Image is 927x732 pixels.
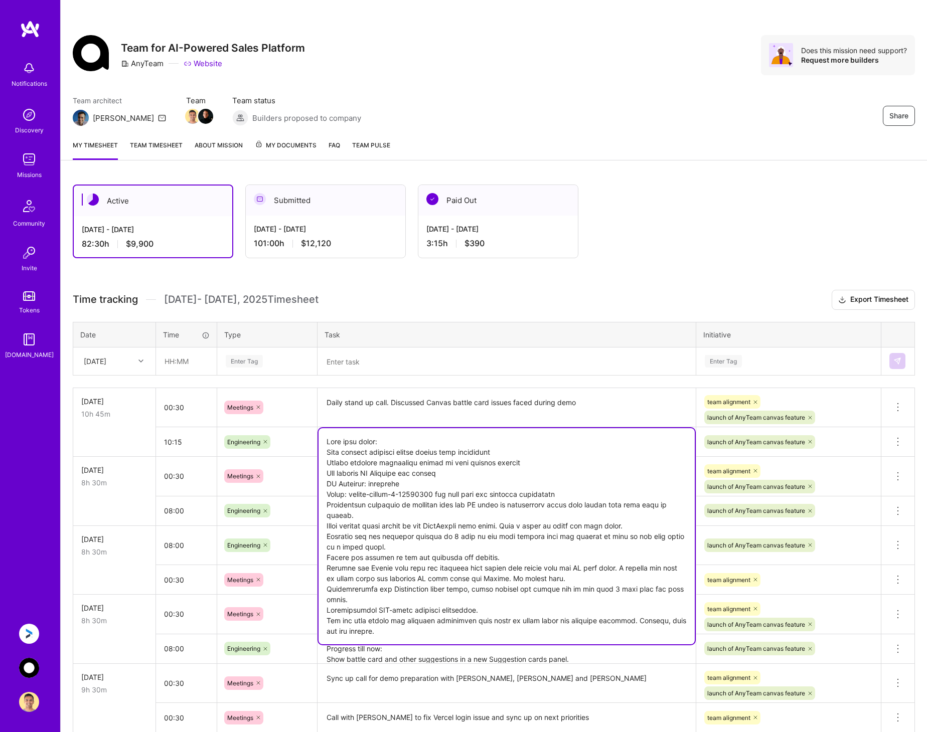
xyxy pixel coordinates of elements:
[255,140,317,151] span: My Documents
[832,290,915,310] button: Export Timesheet
[19,58,39,78] img: bell
[426,193,438,205] img: Paid Out
[707,645,805,652] span: launch of AnyTeam canvas feature
[254,193,266,205] img: Submitted
[19,329,39,349] img: guide book
[707,621,805,628] span: launch of AnyTeam canvas feature
[22,263,37,273] div: Invite
[893,357,901,365] img: Submit
[158,114,166,122] i: icon Mail
[130,140,183,160] a: Team timesheet
[73,140,118,160] a: My timesheet
[93,113,154,123] div: [PERSON_NAME]
[81,615,147,626] div: 8h 30m
[81,546,147,557] div: 8h 30m
[84,356,106,367] div: [DATE]
[19,624,39,644] img: Anguleris: BIMsmart AI MVP
[707,714,750,721] span: team alignment
[81,684,147,695] div: 9h 30m
[195,140,243,160] a: About Mission
[81,465,147,475] div: [DATE]
[163,329,210,340] div: Time
[254,224,397,234] div: [DATE] - [DATE]
[227,541,260,549] span: Engineering
[319,428,695,644] textarea: Lore ipsu dolor: Sita consect adipisci elitse doeius temp incididunt Utlabo etdolore magnaaliqu e...
[13,218,45,229] div: Community
[15,125,44,135] div: Discovery
[227,404,253,411] span: Meetings
[74,186,232,216] div: Active
[126,239,153,249] span: $9,900
[138,358,143,363] i: icon Chevron
[232,95,361,106] span: Team status
[227,507,260,514] span: Engineering
[73,322,156,347] th: Date
[156,704,217,731] input: HH:MM
[707,576,750,584] span: team alignment
[156,429,217,455] input: HH:MM
[329,140,340,160] a: FAQ
[156,463,217,489] input: HH:MM
[426,224,570,234] div: [DATE] - [DATE]
[5,349,54,360] div: [DOMAIN_NAME]
[121,60,129,68] i: icon CompanyGray
[227,438,260,446] span: Engineering
[707,398,750,406] span: team alignment
[17,194,41,218] img: Community
[156,670,217,696] input: HH:MM
[707,541,805,549] span: launch of AnyTeam canvas feature
[23,291,35,301] img: tokens
[17,169,42,180] div: Missions
[227,714,253,721] span: Meetings
[184,58,222,69] a: Website
[121,42,305,54] h3: Team for AI-Powered Sales Platform
[319,665,695,702] textarea: Sync up call for demo preparation with [PERSON_NAME], [PERSON_NAME] and [PERSON_NAME]
[82,224,224,235] div: [DATE] - [DATE]
[81,409,147,419] div: 10h 45m
[164,293,319,306] span: [DATE] - [DATE] , 2025 Timesheet
[801,55,907,65] div: Request more builders
[156,567,217,593] input: HH:MM
[889,111,908,121] span: Share
[156,497,217,524] input: HH:MM
[156,601,217,627] input: HH:MM
[19,305,40,315] div: Tokens
[246,185,405,216] div: Submitted
[217,322,318,347] th: Type
[465,238,485,249] span: $390
[883,106,915,126] button: Share
[227,576,253,584] span: Meetings
[156,394,217,421] input: HH:MM
[81,477,147,488] div: 8h 30m
[707,674,750,681] span: team alignment
[352,141,390,149] span: Team Pulse
[185,109,200,124] img: Team Member Avatar
[81,534,147,544] div: [DATE]
[769,43,793,67] img: Avatar
[17,658,42,678] a: AnyTeam: Team for AI-Powered Sales Platform
[12,78,47,89] div: Notifications
[255,140,317,160] a: My Documents
[319,704,695,731] textarea: Call with [PERSON_NAME] to fix Vercel login issue and sync up on next priorities
[227,610,253,618] span: Meetings
[198,109,213,124] img: Team Member Avatar
[73,110,89,126] img: Team Architect
[156,635,217,662] input: HH:MM
[707,467,750,475] span: team alignment
[19,692,39,712] img: User Avatar
[426,238,570,249] div: 3:15 h
[227,472,253,480] span: Meetings
[20,20,40,38] img: logo
[81,603,147,613] div: [DATE]
[352,140,390,160] a: Team Pulse
[707,438,805,446] span: launch of AnyTeam canvas feature
[319,389,695,427] textarea: Daily stand up call. Discussed Canvas battle card issues faced during demo
[707,605,750,613] span: team alignment
[19,149,39,169] img: teamwork
[81,396,147,407] div: [DATE]
[82,239,224,249] div: 82:30 h
[705,353,742,369] div: Enter Tag
[227,679,253,687] span: Meetings
[121,58,164,69] div: AnyTeam
[186,108,199,125] a: Team Member Avatar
